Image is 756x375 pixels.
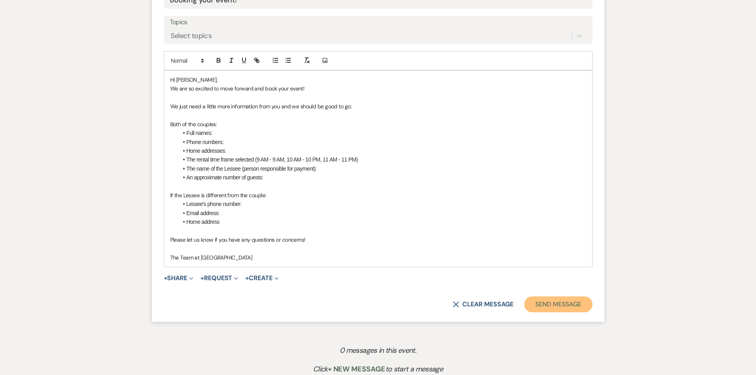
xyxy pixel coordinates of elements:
p: If the Lessee is different from the couple: [170,191,586,200]
span: + [164,275,167,281]
p: Hi [PERSON_NAME], [170,75,586,84]
li: Home address [178,217,586,226]
p: Please let us know if you have any questions or concerns! [170,235,586,244]
p: Click to start a message [170,363,586,375]
span: + New Message [328,364,385,374]
p: Both of the couples: [170,120,586,129]
p: The Team at [GEOGRAPHIC_DATA] [170,253,586,262]
p: We just need a little more information from you and we should be good to go: [170,102,586,111]
button: Request [200,275,238,281]
li: Home addresses: [178,146,586,155]
span: + [245,275,249,281]
span: + [200,275,204,281]
li: Phone numbers: [178,138,586,146]
li: Lessee's phone number: [178,200,586,208]
p: 0 messages in this event. [170,345,586,356]
button: Share [164,275,194,281]
div: Select topics [171,30,212,41]
li: The rental time frame selected (9 AM - 9 AM, 10 AM - 10 PM, 11 AM - 11 PM) [178,155,586,164]
p: We are so excited to move forward and book your event! [170,84,586,93]
button: Create [245,275,278,281]
button: Clear message [453,301,513,308]
li: Full names: [178,129,586,137]
button: Send Message [524,296,592,312]
li: Email address: [178,209,586,217]
label: Topics [170,17,587,28]
li: The name of the Lessee (person responsible for payment): [178,164,586,173]
li: An approximate number of guests: [178,173,586,182]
